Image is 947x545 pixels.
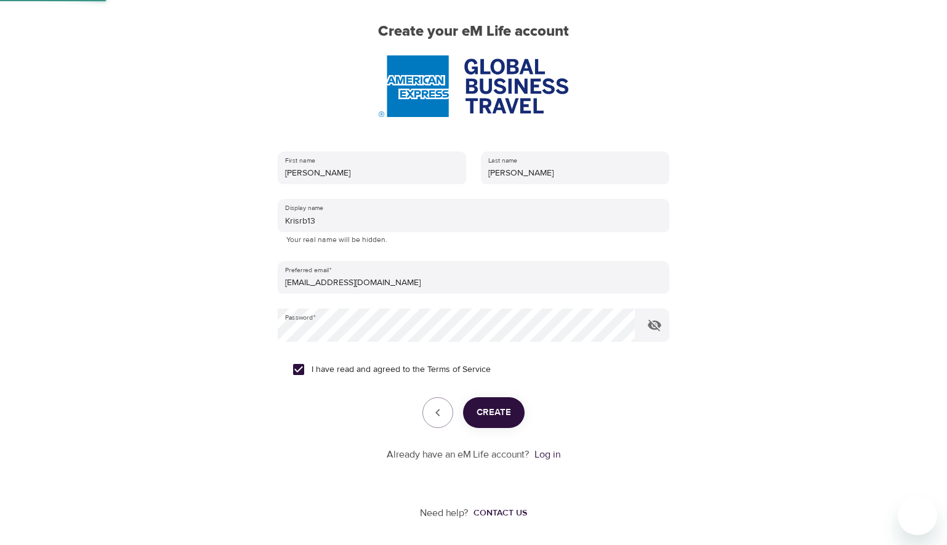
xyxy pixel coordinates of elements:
[477,405,511,421] span: Create
[286,234,661,246] p: Your real name will be hidden.
[463,397,525,428] button: Create
[379,55,568,117] img: AmEx%20GBT%20logo.png
[469,507,527,519] a: Contact us
[534,448,560,461] a: Log in
[312,363,491,376] span: I have read and agreed to the
[473,507,527,519] div: Contact us
[387,448,530,462] p: Already have an eM Life account?
[898,496,937,535] iframe: Button to launch messaging window
[258,23,689,41] h2: Create your eM Life account
[420,506,469,520] p: Need help?
[427,363,491,376] a: Terms of Service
